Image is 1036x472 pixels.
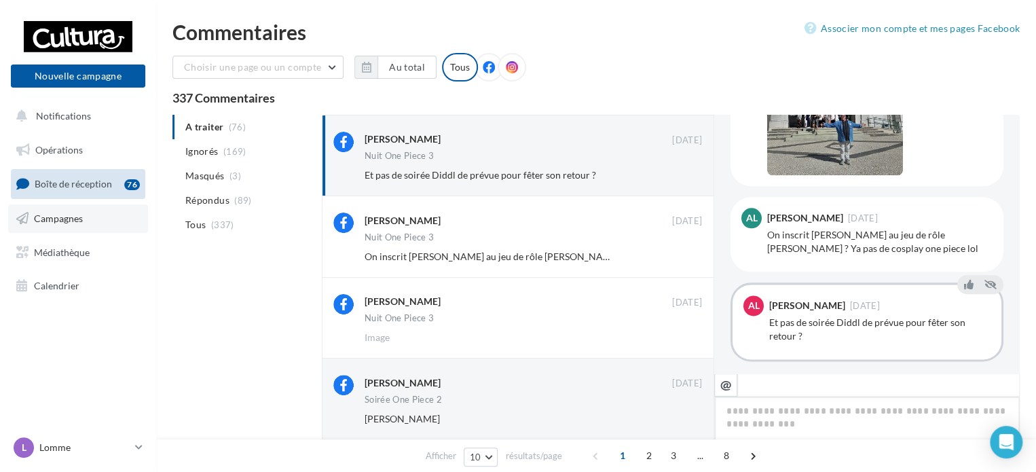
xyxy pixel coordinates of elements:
[223,146,246,157] span: (169)
[36,110,91,122] span: Notifications
[234,195,251,206] span: (89)
[22,441,26,454] span: L
[470,452,481,462] span: 10
[365,295,441,308] div: [PERSON_NAME]
[35,178,112,189] span: Boîte de réception
[769,316,991,343] div: Et pas de soirée Diddl de prévue pour fêter son retour ?
[172,92,1020,104] div: 337 Commentaires
[185,194,229,207] span: Répondus
[365,395,442,404] div: Soirée One Piece 2
[365,151,434,160] div: Nuit One Piece 3
[990,426,1022,458] div: Open Intercom Messenger
[8,136,148,164] a: Opérations
[8,272,148,300] a: Calendrier
[11,435,145,460] a: L Lomme
[426,450,456,462] span: Afficher
[850,302,880,310] span: [DATE]
[767,228,993,255] div: On inscrit [PERSON_NAME] au jeu de rôle [PERSON_NAME] ? Ya pas de cosplay one piece lol
[365,233,434,242] div: Nuit One Piece 3
[185,169,224,183] span: Masqués
[365,214,441,228] div: [PERSON_NAME]
[35,144,83,156] span: Opérations
[8,204,148,233] a: Campagnes
[377,56,437,79] button: Au total
[354,56,437,79] button: Au total
[34,246,90,257] span: Médiathèque
[638,445,660,467] span: 2
[365,376,441,390] div: [PERSON_NAME]
[185,218,206,232] span: Tous
[11,65,145,88] button: Nouvelle campagne
[804,20,1020,37] a: Associer mon compte et mes pages Facebook
[612,445,633,467] span: 1
[124,179,140,190] div: 76
[172,22,1020,42] div: Commentaires
[172,56,344,79] button: Choisir une page ou un compte
[746,211,758,225] span: Al
[442,53,478,81] div: Tous
[8,169,148,198] a: Boîte de réception76
[365,251,756,262] span: On inscrit [PERSON_NAME] au jeu de rôle [PERSON_NAME] ? Ya pas de cosplay one piece lol
[185,145,218,158] span: Ignorés
[34,280,79,291] span: Calendrier
[39,441,130,454] p: Lomme
[716,445,737,467] span: 8
[848,214,878,223] span: [DATE]
[689,445,711,467] span: ...
[720,378,732,391] i: @
[748,299,760,312] span: AL
[365,413,440,424] span: [PERSON_NAME]
[464,448,498,467] button: 10
[714,374,737,397] button: @
[211,219,234,230] span: (337)
[365,169,596,181] span: Et pas de soirée Diddl de prévue pour fêter son retour ?
[672,297,702,309] span: [DATE]
[663,445,684,467] span: 3
[365,314,434,323] div: Nuit One Piece 3
[229,170,241,181] span: (3)
[767,213,843,223] div: [PERSON_NAME]
[8,238,148,267] a: Médiathèque
[672,134,702,147] span: [DATE]
[505,450,561,462] span: résultats/page
[184,61,321,73] span: Choisir une page ou un compte
[34,213,83,224] span: Campagnes
[769,301,845,310] div: [PERSON_NAME]
[365,331,390,343] span: Image
[672,215,702,228] span: [DATE]
[672,378,702,390] span: [DATE]
[365,132,441,146] div: [PERSON_NAME]
[8,102,143,130] button: Notifications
